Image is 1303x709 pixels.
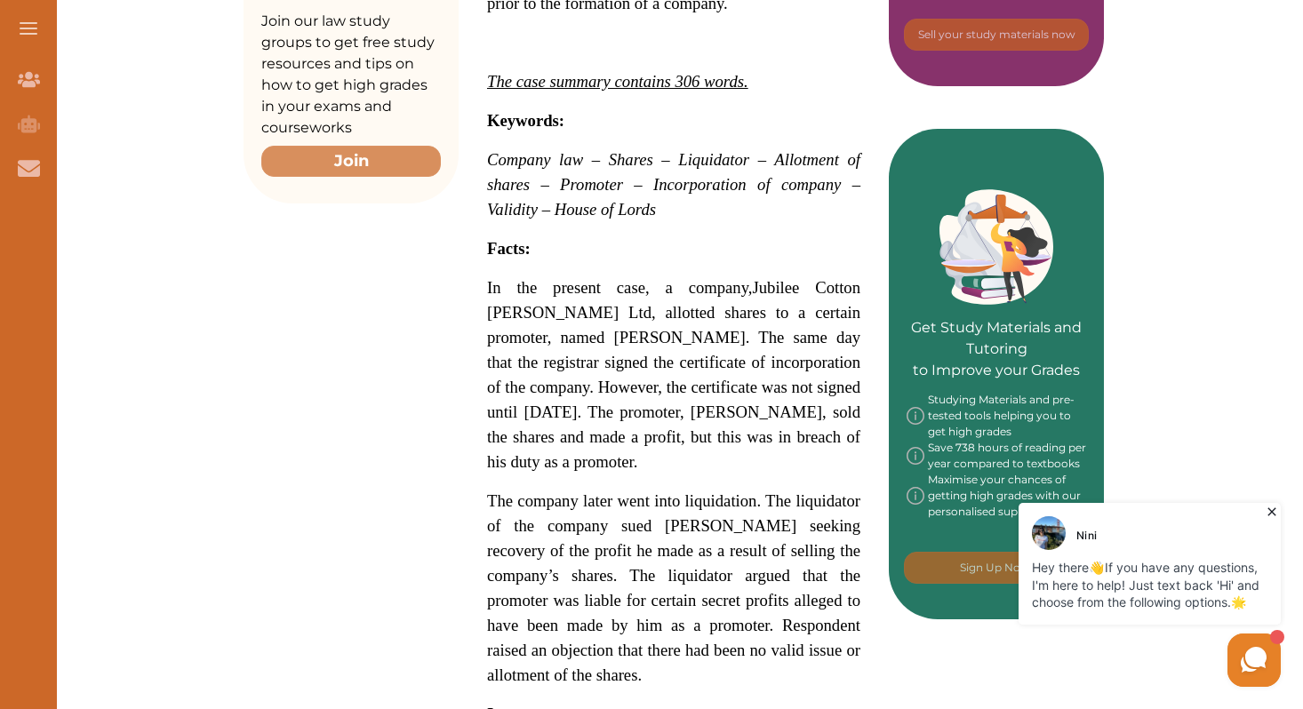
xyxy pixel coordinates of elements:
img: Green card image [939,189,1053,305]
button: [object Object] [904,19,1089,51]
span: In the present case, a company, [487,278,752,297]
p: Join our law study groups to get free study resources and tips on how to get high grades in your ... [261,11,441,139]
img: info-img [907,440,924,472]
p: Sell your study materials now [918,27,1075,43]
span: Company law [487,150,583,169]
img: info-img [907,392,924,440]
button: Join [261,146,441,177]
p: Get Study Materials and Tutoring to Improve your Grades [907,267,1086,381]
span: Facts: [487,239,531,258]
div: Save 738 hours of reading per year compared to textbooks [907,440,1086,472]
span: Keywords: [487,111,564,130]
span: The company later went into liquidation. The liquidator of the company sued [PERSON_NAME] seeking... [487,491,860,684]
span: – Shares – Liquidator – Allotment of shares – Promoter – Incorporation of company – Validity – Ho... [487,150,860,219]
span: The case summary contains 306 words. [487,72,748,91]
div: Maximise your chances of getting high grades with our personalised support [907,472,1086,520]
div: Studying Materials and pre-tested tools helping you to get high grades [907,392,1086,440]
iframe: HelpCrunch [876,498,1285,691]
img: info-img [907,472,924,520]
